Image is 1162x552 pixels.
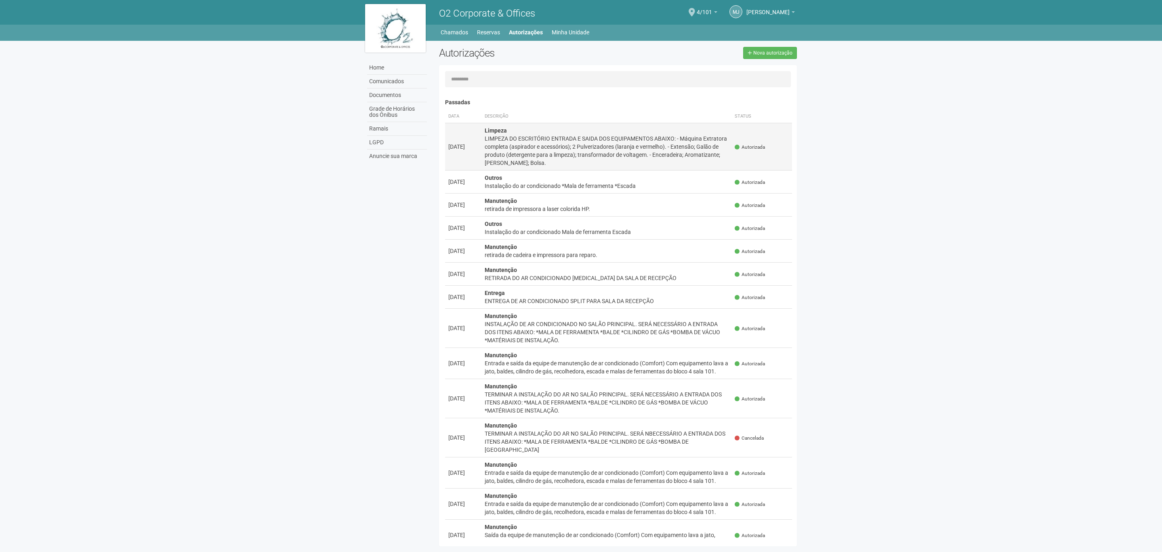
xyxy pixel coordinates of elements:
[743,47,797,59] a: Nova autorização
[485,524,517,530] strong: Manutenção
[485,500,729,516] div: Entrada e saída da equipe de manutenção de ar condicionado (Comfort) Com equipamento lava a jato,...
[485,205,729,213] div: retirada de impressora a laser colorida HP.
[448,201,478,209] div: [DATE]
[735,179,765,186] span: Autorizada
[485,175,502,181] strong: Outros
[448,293,478,301] div: [DATE]
[448,359,478,367] div: [DATE]
[735,271,765,278] span: Autorizada
[448,434,478,442] div: [DATE]
[485,297,729,305] div: ENTREGA DE AR CONDICIONADO SPLIT PARA SALA DA RECEPÇÃO
[485,290,505,296] strong: Entrega
[367,102,427,122] a: Grade de Horários dos Ônibus
[753,50,792,56] span: Nova autorização
[439,47,612,59] h2: Autorizações
[485,430,729,454] div: TERMINAR A INSTALAÇÃO DO AR NO SALÃO PRINCIPAL. SERÁ NBECESSÁRIO A ENTRADA DOS ITENS ABAIXO: *MAL...
[367,88,427,102] a: Documentos
[485,493,517,499] strong: Manutenção
[735,144,765,151] span: Autorizada
[485,359,729,375] div: Entrada e saída da equipe de manutenção de ar condicionado (Comfort) Com equipamento lava a jato,...
[367,150,427,163] a: Anuncie sua marca
[746,1,790,15] span: Marcelle Junqueiro
[552,27,589,38] a: Minha Unidade
[485,352,517,358] strong: Manutenção
[367,61,427,75] a: Home
[439,8,535,19] span: O2 Corporate & Offices
[735,396,765,402] span: Autorizada
[367,136,427,150] a: LGPD
[367,122,427,136] a: Ramais
[448,469,478,477] div: [DATE]
[481,110,732,123] th: Descrição
[485,127,507,134] strong: Limpeza
[448,531,478,539] div: [DATE]
[441,27,468,38] a: Chamados
[735,501,765,508] span: Autorizada
[485,274,729,282] div: RETIRADA DO AR CONDICIONADO [MEDICAL_DATA] DA SALA DE RECEPÇÃO
[697,10,717,17] a: 4/101
[448,178,478,186] div: [DATE]
[485,320,729,344] div: INSTALAÇÃO DE AR CONDICIONADO NO SALÃO PRINCIPAL. SERÁ NECESSÁRIO A ENTRADA DOS ITENS ABAIXO: *MA...
[735,225,765,232] span: Autorizada
[485,383,517,390] strong: Manutenção
[735,470,765,477] span: Autorizada
[485,228,729,236] div: Instalação do ar condicionado Mala de ferramenta Escada
[365,4,426,53] img: logo.jpg
[448,247,478,255] div: [DATE]
[485,469,729,485] div: Entrada e saída da equipe de manutenção de ar condicionado (Comfort) Com equipamento lava a jato,...
[485,182,729,190] div: Instalação do ar condicionado *Mala de ferramenta *Escada
[448,500,478,508] div: [DATE]
[731,110,792,123] th: Status
[445,110,481,123] th: Data
[509,27,543,38] a: Autorizações
[697,1,712,15] span: 4/101
[485,198,517,204] strong: Manutenção
[485,422,517,429] strong: Manutenção
[448,224,478,232] div: [DATE]
[485,461,517,468] strong: Manutenção
[448,143,478,151] div: [DATE]
[735,202,765,209] span: Autorizada
[448,324,478,332] div: [DATE]
[735,248,765,255] span: Autorizada
[367,75,427,88] a: Comunicados
[735,294,765,301] span: Autorizada
[485,221,502,227] strong: Outros
[485,390,729,415] div: TERMINAR A INSTALAÇÃO DO AR NO SALÃO PRINCIPAL. SERÁ NECESSÁRIO A ENTRADA DOS ITENS ABAIXO: *MALA...
[448,270,478,278] div: [DATE]
[485,251,729,259] div: retirada de cadeira e impressora para reparo.
[746,10,795,17] a: [PERSON_NAME]
[735,360,765,367] span: Autorizada
[485,244,517,250] strong: Manutenção
[485,135,729,167] div: LIMPEZA DO ESCRITÓRIO ENTRADA E SAIDA DOS EQUIPAMENTOS ABAIXO: - Máquina Extratora completa (aspi...
[477,27,500,38] a: Reservas
[445,99,792,105] h4: Passadas
[448,394,478,402] div: [DATE]
[729,5,742,18] a: MJ
[735,435,764,442] span: Cancelada
[485,267,517,273] strong: Manutenção
[735,325,765,332] span: Autorizada
[485,313,517,319] strong: Manutenção
[485,531,729,547] div: Saída da equipe de manutenção de ar condicionado (Comfort) Com equipamento lava a jato, baldes, e...
[735,532,765,539] span: Autorizada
